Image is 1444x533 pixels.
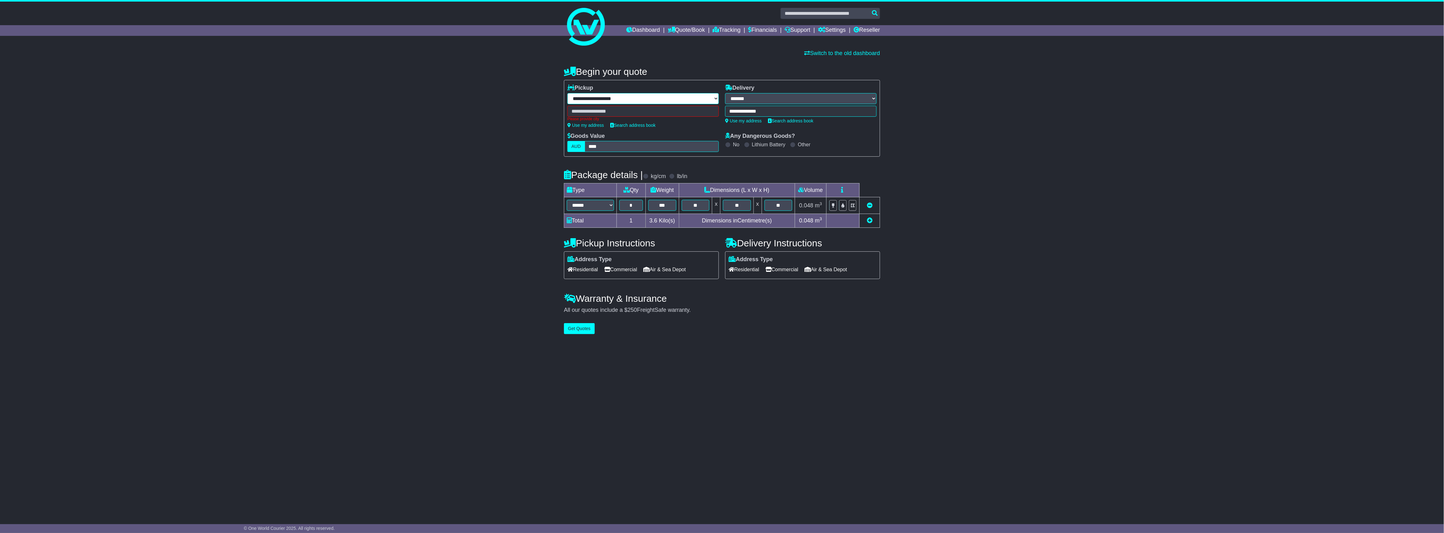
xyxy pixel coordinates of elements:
[677,173,687,180] label: lb/in
[564,66,880,77] h4: Begin your quote
[815,202,822,209] span: m
[564,214,617,228] td: Total
[567,265,598,274] span: Residential
[567,123,604,128] a: Use my address
[798,142,810,148] label: Other
[564,307,880,314] div: All our quotes include a $ FreightSafe warranty.
[725,118,762,123] a: Use my address
[818,25,846,36] a: Settings
[645,214,679,228] td: Kilo(s)
[805,265,847,274] span: Air & Sea Depot
[564,323,595,334] button: Get Quotes
[799,202,813,209] span: 0.048
[617,183,646,197] td: Qty
[626,25,660,36] a: Dashboard
[729,265,759,274] span: Residential
[567,133,605,140] label: Goods Value
[752,142,786,148] label: Lithium Battery
[867,217,873,224] a: Add new item
[729,256,773,263] label: Address Type
[799,217,813,224] span: 0.048
[610,123,656,128] a: Search address book
[712,197,720,214] td: x
[679,183,795,197] td: Dimensions (L x W x H)
[628,307,637,313] span: 250
[567,85,593,92] label: Pickup
[564,293,880,304] h4: Warranty & Insurance
[604,265,637,274] span: Commercial
[650,217,657,224] span: 3.6
[564,238,719,248] h4: Pickup Instructions
[795,183,826,197] td: Volume
[567,256,612,263] label: Address Type
[820,216,822,221] sup: 3
[725,238,880,248] h4: Delivery Instructions
[644,265,686,274] span: Air & Sea Depot
[768,118,813,123] a: Search address book
[564,170,643,180] h4: Package details |
[867,202,873,209] a: Remove this item
[645,183,679,197] td: Weight
[804,50,880,56] a: Switch to the old dashboard
[244,526,335,531] span: © One World Courier 2025. All rights reserved.
[765,265,798,274] span: Commercial
[725,133,795,140] label: Any Dangerous Goods?
[567,117,719,121] div: Please provide city
[785,25,810,36] a: Support
[815,217,822,224] span: m
[748,25,777,36] a: Financials
[733,142,739,148] label: No
[753,197,762,214] td: x
[668,25,705,36] a: Quote/Book
[567,141,585,152] label: AUD
[713,25,741,36] a: Tracking
[854,25,880,36] a: Reseller
[617,214,646,228] td: 1
[679,214,795,228] td: Dimensions in Centimetre(s)
[820,201,822,206] sup: 3
[725,85,754,92] label: Delivery
[651,173,666,180] label: kg/cm
[564,183,617,197] td: Type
